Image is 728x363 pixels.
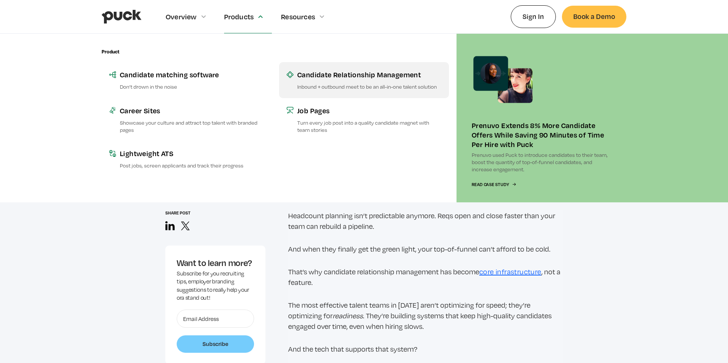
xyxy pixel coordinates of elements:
[177,310,254,353] form: Want to learn more?
[279,98,449,141] a: Job PagesTurn every job post into a quality candidate magnet with team stories
[511,5,556,28] a: Sign In
[120,70,264,79] div: Candidate matching software
[120,106,264,115] div: Career Sites
[120,149,264,158] div: Lightweight ATS
[279,62,449,98] a: Candidate Relationship ManagementInbound + outbound meet to be an all-in-one talent solution
[224,13,254,21] div: Products
[288,266,563,288] p: That’s why candidate relationship management has become , not a feature.
[479,268,541,276] a: core infrastructure
[288,244,563,254] p: And when they finally get the green light, your top-of-funnel can’t afford to be cold.
[120,83,264,90] p: Don’t drown in the noise
[562,6,626,27] a: Book a Demo
[333,311,363,320] em: readiness
[120,162,264,169] p: Post jobs, screen applicants and track their progress
[297,83,441,90] p: Inbound + outbound meet to be an all-in-one talent solution
[472,120,611,149] div: Prenuvo Extends 8% More Candidate Offers While Saving 90 Minutes of Time Per Hire with Puck
[288,210,563,232] p: Headcount planning isn’t predictable anymore. Reqs open and close faster than your team can rebui...
[472,151,611,173] p: Prenuvo used Puck to introduce candidates to their team, boost the quantity of top-of-funnel cand...
[177,257,254,269] div: Want to learn more?
[281,13,315,21] div: Resources
[102,98,271,141] a: Career SitesShowcase your culture and attract top talent with branded pages
[102,62,271,98] a: Candidate matching softwareDon’t drown in the noise
[120,119,264,133] p: Showcase your culture and attract top talent with branded pages
[177,310,254,328] input: Email Address
[297,106,441,115] div: Job Pages
[457,34,626,202] a: Prenuvo Extends 8% More Candidate Offers While Saving 90 Minutes of Time Per Hire with PuckPrenuv...
[102,141,271,177] a: Lightweight ATSPost jobs, screen applicants and track their progress
[472,182,509,187] div: Read Case Study
[288,344,563,354] p: And the tech that supports that system?
[165,210,265,215] div: Share post
[177,269,254,302] div: Subscribe for you recruiting tips, employer branding suggestions to really help your ora stand out!
[166,13,197,21] div: Overview
[297,70,441,79] div: Candidate Relationship Management
[177,335,254,353] input: Subscribe
[288,300,563,332] p: The most effective talent teams in [DATE] aren’t optimizing for speed; they’re optimizing for . T...
[297,119,441,133] p: Turn every job post into a quality candidate magnet with team stories
[102,49,119,55] div: Product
